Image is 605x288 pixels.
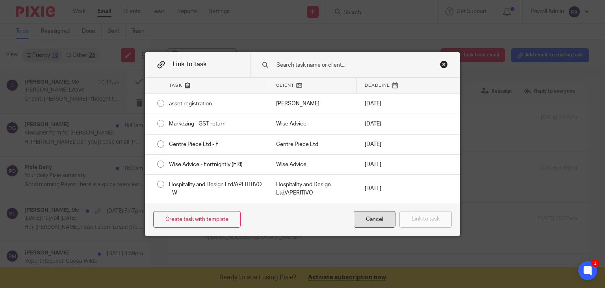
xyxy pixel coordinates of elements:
[153,211,241,228] a: Create task with template
[72,25,79,31] span: 😊
[161,135,268,154] div: Centre Piece Ltd - F
[161,155,268,174] div: Wise Advice - Fortnightly (FRI)
[169,82,182,89] span: Task
[268,155,357,174] div: Mark as done
[357,135,408,154] div: [DATE]
[591,259,599,267] div: 1
[440,60,448,68] div: Close this dialog window
[161,94,268,114] div: asset registration
[354,211,395,228] div: Close this dialog window
[173,62,207,68] span: Link to task
[268,175,357,203] div: Mark as done
[357,114,408,134] div: [DATE]
[276,61,430,69] input: Search task name or client...
[357,94,408,114] div: [DATE]
[276,82,294,89] span: Client
[357,175,408,203] div: [DATE]
[268,114,357,134] div: Mark as done
[268,94,357,114] div: Mark as done
[357,155,408,174] div: [DATE]
[399,211,452,228] button: Link to task
[365,82,390,89] span: Deadline
[161,114,268,134] div: Markezing - GST return
[161,175,268,203] div: Hospitality and Design Ltd/APERITIVO - W
[268,135,357,154] div: Mark as done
